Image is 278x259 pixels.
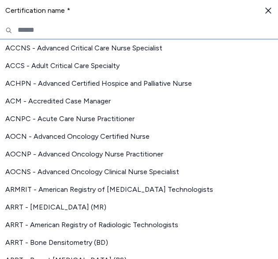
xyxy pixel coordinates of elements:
[5,78,262,89] span: ACHPN - Advanced Certified Hospice and Palliative Nurse
[5,184,262,195] span: ARMRIT - American Registry of [MEDICAL_DATA] Technologists
[5,43,262,53] span: ACCNS - Advanced Critical Care Nurse Specialist
[5,237,262,248] span: ARRT - Bone Densitometry (BD)
[5,202,262,213] span: ARRT - [MEDICAL_DATA] (MR)
[5,96,262,107] span: ACM - Accredited Case Manager
[5,149,262,160] span: AOCNP - Advanced Oncology Nurse Practitioner
[5,131,262,142] span: AOCN - Advanced Oncology Certified Nurse
[5,61,262,71] span: ACCS - Adult Critical Care Specialty
[5,114,262,124] span: ACNPC - Acute Care Nurse Practitioner
[5,167,262,177] span: AOCNS - Advanced Oncology Clinical Nurse Specialist
[5,220,262,230] span: ARRT - American Registry of Radiologic Technologists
